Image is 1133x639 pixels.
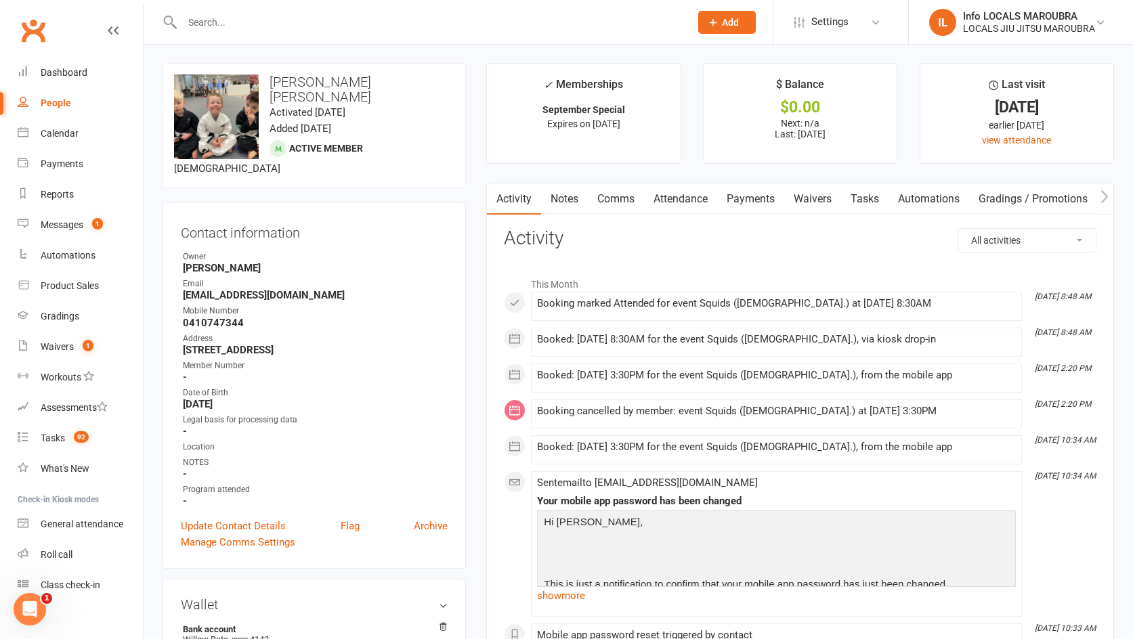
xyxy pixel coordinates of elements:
[588,183,644,215] a: Comms
[41,433,65,443] div: Tasks
[16,14,50,47] a: Clubworx
[1035,328,1091,337] i: [DATE] 8:48 AM
[18,240,143,271] a: Automations
[183,495,448,507] strong: -
[183,441,448,454] div: Location
[41,158,83,169] div: Payments
[504,270,1096,292] li: This Month
[969,183,1097,215] a: Gradings / Promotions
[18,118,143,149] a: Calendar
[41,519,123,529] div: General attendance
[183,332,448,345] div: Address
[784,183,841,215] a: Waivers
[18,332,143,362] a: Waivers 1
[183,278,448,290] div: Email
[414,518,448,534] a: Archive
[929,9,956,36] div: IL
[341,518,360,534] a: Flag
[41,219,83,230] div: Messages
[717,183,784,215] a: Payments
[41,128,79,139] div: Calendar
[1035,435,1096,445] i: [DATE] 10:34 AM
[982,135,1051,146] a: view attendance
[989,76,1045,100] div: Last visit
[41,463,89,474] div: What's New
[18,509,143,539] a: General attendance kiosk mode
[540,514,1012,533] p: Hi [PERSON_NAME],
[537,441,1016,453] div: Booked: [DATE] 3:30PM for the event Squids ([DEMOGRAPHIC_DATA].), from the mobile app
[698,11,756,34] button: Add
[504,228,1096,249] h3: Activity
[542,104,625,115] strong: September Special
[537,586,1016,605] a: show more
[174,74,454,104] h3: [PERSON_NAME] [PERSON_NAME]
[41,97,71,108] div: People
[41,593,52,604] span: 1
[722,17,739,28] span: Add
[18,271,143,301] a: Product Sales
[547,118,620,129] span: Expires on [DATE]
[18,362,143,393] a: Workouts
[183,371,448,383] strong: -
[18,454,143,484] a: What's New
[1035,399,1091,409] i: [DATE] 2:20 PM
[18,423,143,454] a: Tasks 92
[183,359,448,372] div: Member Number
[41,372,81,382] div: Workouts
[183,624,441,634] strong: Bank account
[270,123,331,135] time: Added [DATE]
[1035,363,1091,373] i: [DATE] 2:20 PM
[544,79,553,91] i: ✓
[963,10,1095,22] div: Info LOCALS MAROUBRA
[41,250,95,261] div: Automations
[537,477,758,489] span: Sent email to [EMAIL_ADDRESS][DOMAIN_NAME]
[183,398,448,410] strong: [DATE]
[181,220,448,240] h3: Contact information
[933,118,1101,133] div: earlier [DATE]
[18,570,143,600] a: Class kiosk mode
[181,518,286,534] a: Update Contact Details
[41,341,74,352] div: Waivers
[487,183,541,215] a: Activity
[41,579,100,590] div: Class check-in
[540,576,1012,596] p: This is just a notification to confirm that your mobile app password has just been changed.
[183,456,448,469] div: NOTES
[933,100,1101,114] div: [DATE]
[183,305,448,317] div: Mobile Number
[18,179,143,210] a: Reports
[541,183,588,215] a: Notes
[18,88,143,118] a: People
[14,593,46,625] iframe: Intercom live chat
[716,100,884,114] div: $0.00
[181,597,448,612] h3: Wallet
[174,162,280,175] span: [DEMOGRAPHIC_DATA]
[183,289,448,301] strong: [EMAIL_ADDRESS][DOMAIN_NAME]
[716,118,884,139] p: Next: n/a Last: [DATE]
[41,67,87,78] div: Dashboard
[544,76,623,101] div: Memberships
[41,549,72,560] div: Roll call
[289,143,363,154] span: Active member
[537,370,1016,381] div: Booked: [DATE] 3:30PM for the event Squids ([DEMOGRAPHIC_DATA].), from the mobile app
[18,210,143,240] a: Messages 1
[83,340,93,351] span: 1
[92,218,103,229] span: 1
[270,106,345,118] time: Activated [DATE]
[181,534,295,550] a: Manage Comms Settings
[174,74,259,159] img: image1758925726.png
[41,311,79,322] div: Gradings
[841,183,889,215] a: Tasks
[183,483,448,496] div: Program attended
[18,58,143,88] a: Dashboard
[963,22,1095,35] div: LOCALS JIU JITSU MAROUBRA
[811,7,849,37] span: Settings
[183,425,448,437] strong: -
[18,149,143,179] a: Payments
[537,495,1016,507] div: Your mobile app password has been changed
[1035,471,1096,481] i: [DATE] 10:34 AM
[183,387,448,399] div: Date of Birth
[776,76,824,100] div: $ Balance
[537,405,1016,417] div: Booking cancelled by member: event Squids ([DEMOGRAPHIC_DATA].) at [DATE] 3:30PM
[537,334,1016,345] div: Booked: [DATE] 8:30AM for the event Squids ([DEMOGRAPHIC_DATA].), via kiosk drop-in
[183,414,448,426] div: Legal basis for processing data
